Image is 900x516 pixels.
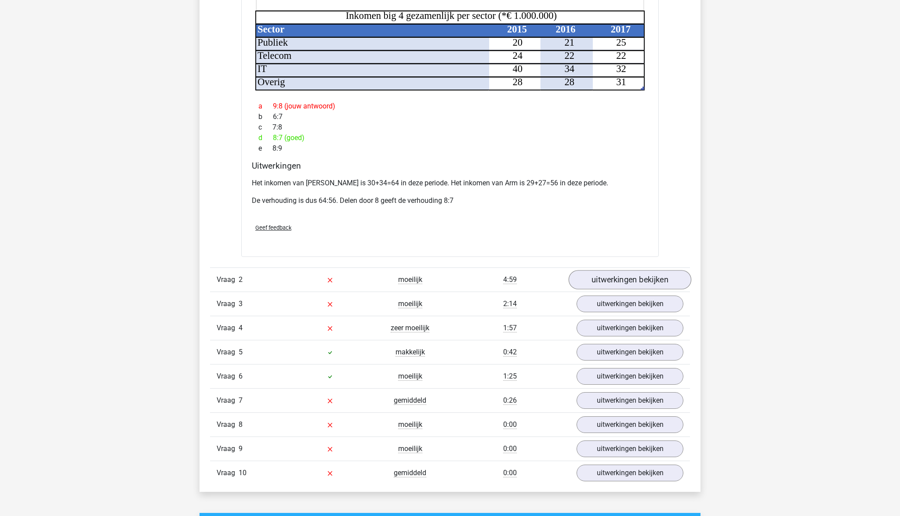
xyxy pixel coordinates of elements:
[217,274,239,285] span: Vraag
[258,143,272,154] span: e
[239,396,243,404] span: 7
[258,37,288,48] tspan: Publiek
[503,396,517,405] span: 0:26
[239,444,243,453] span: 9
[252,133,648,143] div: 8:7 (goed)
[217,323,239,333] span: Vraag
[503,299,517,308] span: 2:14
[577,392,683,409] a: uitwerkingen bekijken
[512,37,523,48] tspan: 20
[252,101,648,112] div: 9:8 (jouw antwoord)
[255,224,291,231] span: Geef feedback
[503,420,517,429] span: 0:00
[577,440,683,457] a: uitwerkingen bekijken
[391,324,429,332] span: zeer moeilijk
[555,23,575,34] tspan: 2016
[252,161,648,171] h4: Uitwerkingen
[394,396,426,405] span: gemiddeld
[239,324,243,332] span: 4
[507,23,527,34] tspan: 2015
[217,419,239,430] span: Vraag
[616,50,626,61] tspan: 22
[346,10,557,21] tspan: Inkomen big 4 gezamenlijk per sector (*€ 1.000.000)
[252,143,648,154] div: 8:9
[217,371,239,382] span: Vraag
[564,37,574,48] tspan: 21
[398,299,422,308] span: moeilijk
[512,63,523,74] tspan: 40
[564,76,574,87] tspan: 28
[398,275,422,284] span: moeilijk
[569,270,691,289] a: uitwerkingen bekijken
[396,348,425,357] span: makkelijk
[217,444,239,454] span: Vraag
[239,372,243,380] span: 6
[577,296,683,312] a: uitwerkingen bekijken
[217,395,239,406] span: Vraag
[398,420,422,429] span: moeilijk
[239,469,247,477] span: 10
[564,63,574,74] tspan: 34
[503,469,517,477] span: 0:00
[577,344,683,361] a: uitwerkingen bekijken
[258,76,285,87] tspan: Overig
[503,275,517,284] span: 4:59
[258,133,273,143] span: d
[258,101,273,112] span: a
[258,122,272,133] span: c
[252,122,648,133] div: 7:8
[577,416,683,433] a: uitwerkingen bekijken
[252,178,648,188] p: Het inkomen van [PERSON_NAME] is 30+34=64 in deze periode. Het inkomen van Arm is 29+27=56 in dez...
[394,469,426,477] span: gemiddeld
[258,23,284,34] tspan: Sector
[252,195,648,206] p: De verhouding is dus 64:56. Delen door 8 geeft de verhouding 8:7
[577,368,683,385] a: uitwerkingen bekijken
[258,63,267,74] tspan: IT
[611,23,631,34] tspan: 2017
[503,348,517,357] span: 0:42
[512,50,523,61] tspan: 24
[503,372,517,381] span: 1:25
[258,50,292,61] tspan: Telecom
[398,372,422,381] span: moeilijk
[577,465,683,481] a: uitwerkingen bekijken
[577,320,683,336] a: uitwerkingen bekijken
[217,299,239,309] span: Vraag
[503,324,517,332] span: 1:57
[616,37,626,48] tspan: 25
[252,112,648,122] div: 6:7
[616,76,626,87] tspan: 31
[217,468,239,478] span: Vraag
[239,420,243,429] span: 8
[258,112,273,122] span: b
[564,50,574,61] tspan: 22
[239,348,243,356] span: 5
[616,63,626,74] tspan: 32
[398,444,422,453] span: moeilijk
[239,299,243,308] span: 3
[512,76,523,87] tspan: 28
[239,275,243,284] span: 2
[217,347,239,357] span: Vraag
[503,444,517,453] span: 0:00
